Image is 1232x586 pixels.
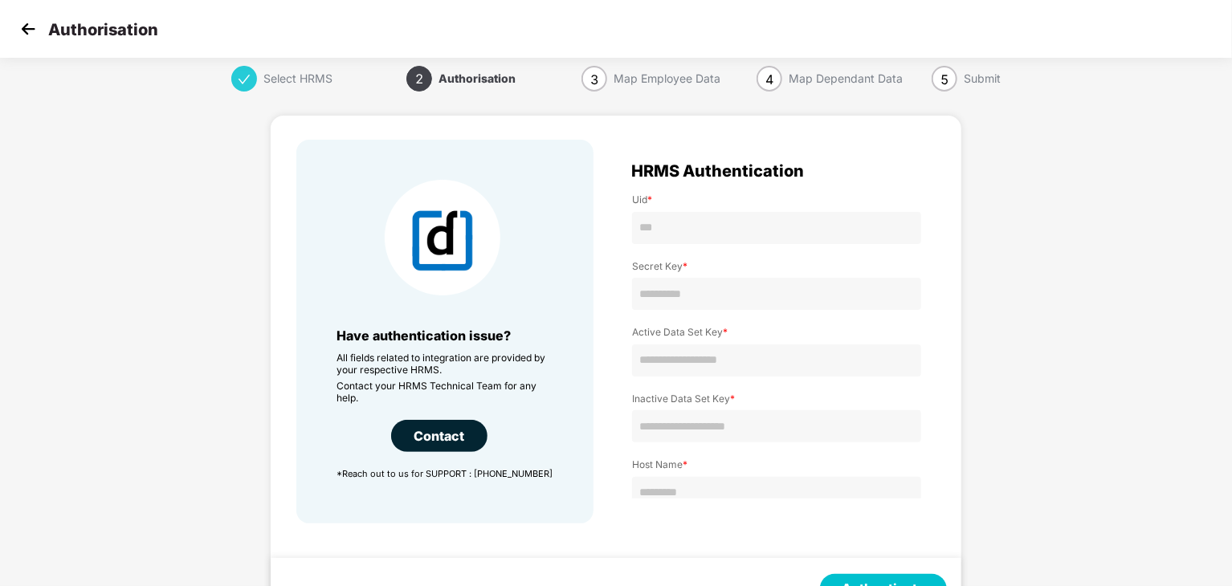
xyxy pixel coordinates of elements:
p: Authorisation [48,20,158,39]
label: Active Data Set Key [632,326,921,338]
img: HRMS Company Icon [385,180,500,295]
div: Contact [391,420,487,452]
label: Host Name [632,458,921,470]
label: Uid [632,193,921,206]
p: *Reach out to us for SUPPORT : [PHONE_NUMBER] [337,468,553,479]
span: check [238,73,251,86]
img: svg+xml;base64,PHN2ZyB4bWxucz0iaHR0cDovL3d3dy53My5vcmcvMjAwMC9zdmciIHdpZHRoPSIzMCIgaGVpZ2h0PSIzMC... [16,17,40,41]
p: All fields related to integration are provided by your respective HRMS. [337,352,553,376]
div: Select HRMS [263,66,332,92]
span: 3 [590,71,598,87]
span: HRMS Authentication [631,165,804,177]
span: 2 [415,71,423,87]
label: Inactive Data Set Key [632,393,921,405]
label: Secret Key [632,260,921,272]
span: 5 [940,71,948,87]
div: Submit [964,66,1001,92]
div: Authorisation [439,66,516,92]
span: 4 [765,71,773,87]
div: Map Dependant Data [789,66,903,92]
p: Contact your HRMS Technical Team for any help. [337,380,553,404]
span: Have authentication issue? [337,328,511,344]
div: Map Employee Data [614,66,720,92]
